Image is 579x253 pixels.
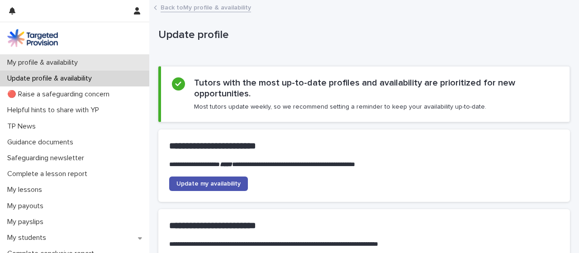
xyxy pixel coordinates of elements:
p: My payslips [4,218,51,226]
p: Complete a lesson report [4,170,95,178]
p: Update profile & availability [4,74,99,83]
span: Update my availability [176,181,241,187]
p: My students [4,234,53,242]
p: Helpful hints to share with YP [4,106,106,115]
p: My lessons [4,186,49,194]
p: My payouts [4,202,51,210]
p: Update profile [158,29,566,42]
a: Update my availability [169,177,248,191]
h2: Tutors with the most up-to-date profiles and availability are prioritized for new opportunities. [194,77,559,99]
p: Guidance documents [4,138,81,147]
a: Back toMy profile & availability [161,2,251,12]
p: TP News [4,122,43,131]
p: My profile & availability [4,58,85,67]
img: M5nRWzHhSzIhMunXDL62 [7,29,58,47]
p: 🔴 Raise a safeguarding concern [4,90,117,99]
p: Safeguarding newsletter [4,154,91,162]
p: Most tutors update weekly, so we recommend setting a reminder to keep your availability up-to-date. [194,103,486,111]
